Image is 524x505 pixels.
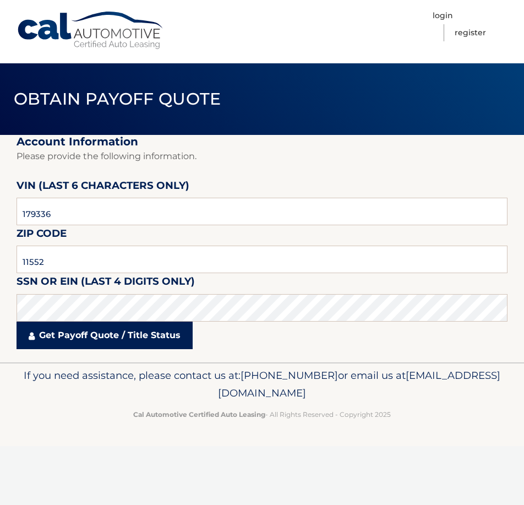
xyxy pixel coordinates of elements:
[17,367,507,402] p: If you need assistance, please contact us at: or email us at
[17,149,507,164] p: Please provide the following information.
[17,11,165,50] a: Cal Automotive
[17,322,193,349] a: Get Payoff Quote / Title Status
[17,177,189,198] label: VIN (last 6 characters only)
[133,410,265,419] strong: Cal Automotive Certified Auto Leasing
[433,7,453,24] a: Login
[455,24,486,41] a: Register
[241,369,338,382] span: [PHONE_NUMBER]
[14,89,221,109] span: Obtain Payoff Quote
[17,273,195,294] label: SSN or EIN (last 4 digits only)
[17,409,507,420] p: - All Rights Reserved - Copyright 2025
[17,225,67,246] label: Zip Code
[17,135,507,149] h2: Account Information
